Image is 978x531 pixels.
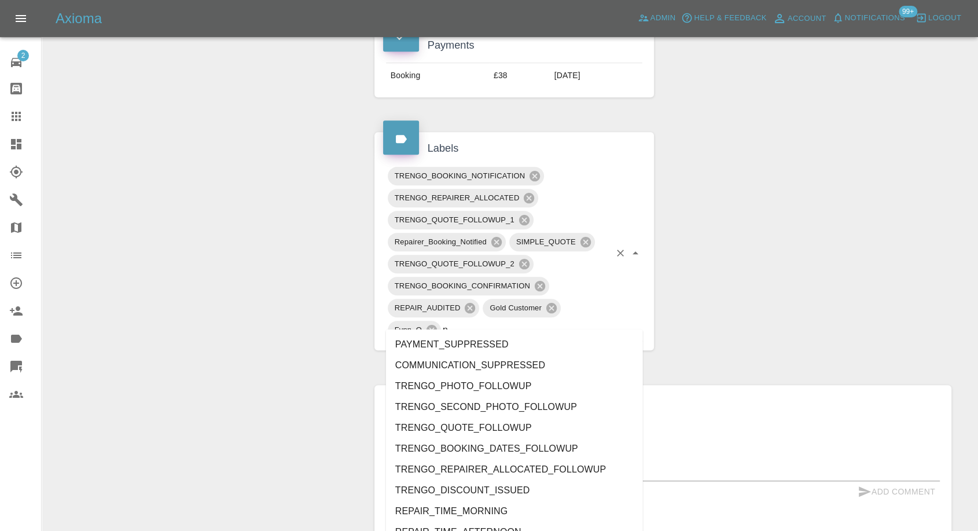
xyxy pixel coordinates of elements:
[845,12,905,25] span: Notifications
[386,334,643,355] li: PAYMENT_SUPPRESSED
[694,12,766,25] span: Help & Feedback
[383,141,646,156] h4: Labels
[386,355,643,376] li: COMMUNICATION_SUPPRESSED
[388,321,441,339] div: Fynn_Q
[386,459,643,480] li: TRENGO_REPAIRER_ALLOCATED_FOLLOWUP
[383,38,646,53] h4: Payments
[829,9,908,27] button: Notifications
[509,233,595,251] div: SIMPLE_QUOTE
[388,213,521,226] span: TRENGO_QUOTE_FOLLOWUP_1
[899,6,917,17] span: 99+
[386,501,643,522] li: REPAIR_TIME_MORNING
[913,9,964,27] button: Logout
[509,235,583,248] span: SIMPLE_QUOTE
[386,438,643,459] li: TRENGO_BOOKING_DATES_FOLLOWUP
[17,50,29,61] span: 2
[388,211,534,229] div: TRENGO_QUOTE_FOLLOWUP_1
[388,233,506,251] div: Repairer_Booking_Notified
[388,257,521,270] span: TRENGO_QUOTE_FOLLOWUP_2
[388,235,494,248] span: Repairer_Booking_Notified
[388,279,537,292] span: TRENGO_BOOKING_CONFIRMATION
[678,9,769,27] button: Help & Feedback
[386,397,643,418] li: TRENGO_SECOND_PHOTO_FOLLOWUP
[550,63,643,88] td: [DATE]
[388,255,534,273] div: TRENGO_QUOTE_FOLLOWUP_2
[770,9,829,28] a: Account
[483,299,560,317] div: Gold Customer
[635,9,679,27] a: Admin
[56,9,102,28] h5: Axioma
[388,167,545,185] div: TRENGO_BOOKING_NOTIFICATION
[443,321,611,339] input: Add label
[388,191,527,204] span: TRENGO_REPAIRER_ALLOCATED
[386,418,643,438] li: TRENGO_QUOTE_FOLLOWUP
[388,169,532,182] span: TRENGO_BOOKING_NOTIFICATION
[388,189,539,207] div: TRENGO_REPAIRER_ALLOCATED
[627,245,644,261] button: Close
[7,5,35,32] button: Open drawer
[612,245,628,261] button: Clear
[386,63,489,88] td: Booking
[386,394,940,412] h6: Comments
[386,480,643,501] li: TRENGO_DISCOUNT_ISSUED
[388,299,480,317] div: REPAIR_AUDITED
[388,323,429,336] span: Fynn_Q
[788,12,826,25] span: Account
[489,63,550,88] td: £38
[386,376,643,397] li: TRENGO_PHOTO_FOLLOWUP
[388,277,549,295] div: TRENGO_BOOKING_CONFIRMATION
[650,12,676,25] span: Admin
[483,301,548,314] span: Gold Customer
[928,12,961,25] span: Logout
[388,301,468,314] span: REPAIR_AUDITED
